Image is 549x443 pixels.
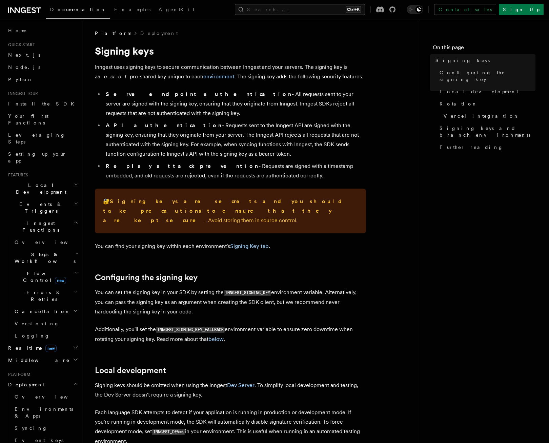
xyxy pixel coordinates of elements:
[437,122,535,141] a: Signing keys and branch environments
[5,236,80,342] div: Inngest Functions
[433,43,535,54] h4: On this page
[50,7,106,12] span: Documentation
[5,220,73,233] span: Inngest Functions
[12,289,74,303] span: Errors & Retries
[5,49,80,61] a: Next.js
[152,429,185,435] code: INNGEST_DEV=1
[5,129,80,148] a: Leveraging Steps
[5,198,80,217] button: Events & Triggers
[440,125,535,138] span: Signing keys and branch environments
[155,2,199,18] a: AgentKit
[440,69,535,83] span: Configuring the signing key
[12,286,80,305] button: Errors & Retries
[203,73,235,80] a: environment
[8,151,66,163] span: Setting up your app
[106,163,259,169] strong: Replay attack prevention
[15,333,50,339] span: Logging
[103,197,358,225] p: 🔐 . Avoid storing them in source control.
[12,422,80,434] a: Syncing
[15,406,73,419] span: Environments & Apps
[95,30,131,37] span: Platform
[12,305,80,317] button: Cancellation
[95,62,366,81] p: Inngest uses signing keys to secure communication between Inngest and your servers. The signing k...
[8,113,48,126] span: Your first Functions
[434,4,496,15] a: Contact sales
[12,270,75,284] span: Flow Control
[407,5,423,14] button: Toggle dark mode
[8,64,40,70] span: Node.js
[433,54,535,66] a: Signing keys
[441,110,535,122] a: Vercel integration
[15,394,84,400] span: Overview
[95,273,198,282] a: Configuring the signing key
[106,122,222,129] strong: API authentication
[95,288,366,316] p: You can set the signing key in your SDK by setting the environment variable. Alternatively, you c...
[5,98,80,110] a: Install the SDK
[106,91,292,97] strong: Serve endpoint authentication
[440,100,477,107] span: Rotation
[15,438,63,443] span: Event keys
[5,182,74,195] span: Local Development
[12,236,80,248] a: Overview
[5,24,80,37] a: Home
[230,243,269,249] a: Signing Key tab
[45,345,57,352] span: new
[103,198,347,224] strong: Signing keys are secrets and you should take precautions to ensure that they are kept secure
[95,325,366,344] p: Additionally, you'll set the environment variable to ensure zero downtime when rotating your sign...
[437,85,535,98] a: Local development
[8,77,33,82] span: Python
[5,73,80,85] a: Python
[224,290,271,296] code: INNGEST_SIGNING_KEY
[5,42,35,47] span: Quick start
[5,354,80,366] button: Middleware
[5,179,80,198] button: Local Development
[15,239,84,245] span: Overview
[444,113,519,119] span: Vercel integration
[437,98,535,110] a: Rotation
[499,4,544,15] a: Sign Up
[98,73,130,80] em: secret
[12,317,80,330] a: Versioning
[435,57,490,64] span: Signing keys
[8,27,27,34] span: Home
[208,336,224,342] a: below
[95,381,366,400] p: Signing keys should be omitted when using the Inngest . To simplify local development and testing...
[235,4,365,15] button: Search...Ctrl+K
[437,66,535,85] a: Configuring the signing key
[95,45,366,57] h1: Signing keys
[159,7,195,12] span: AgentKit
[55,277,66,284] span: new
[8,101,78,107] span: Install the SDK
[440,88,518,95] span: Local development
[140,30,178,37] a: Deployment
[46,2,110,19] a: Documentation
[104,121,366,159] li: - Requests sent to the Inngest API are signed with the signing key, ensuring that they originate ...
[5,357,70,364] span: Middleware
[95,366,166,375] a: Local development
[95,242,366,251] p: You can find your signing key within each environment's .
[5,110,80,129] a: Your first Functions
[5,379,80,391] button: Deployment
[110,2,155,18] a: Examples
[8,132,65,145] span: Leveraging Steps
[12,391,80,403] a: Overview
[5,342,80,354] button: Realtimenew
[5,345,57,351] span: Realtime
[12,267,80,286] button: Flow Controlnew
[8,52,40,58] span: Next.js
[12,251,76,265] span: Steps & Workflows
[156,327,225,333] code: INNGEST_SIGNING_KEY_FALLBACK
[440,144,503,151] span: Further reading
[227,382,255,388] a: Dev Server
[104,161,366,180] li: - Requests are signed with a timestamp embedded, and old requests are rejected, even if the reque...
[5,201,74,214] span: Events & Triggers
[15,425,47,431] span: Syncing
[5,372,30,377] span: Platform
[114,7,150,12] span: Examples
[12,248,80,267] button: Steps & Workflows
[5,381,45,388] span: Deployment
[12,403,80,422] a: Environments & Apps
[346,6,361,13] kbd: Ctrl+K
[12,330,80,342] a: Logging
[15,321,59,326] span: Versioning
